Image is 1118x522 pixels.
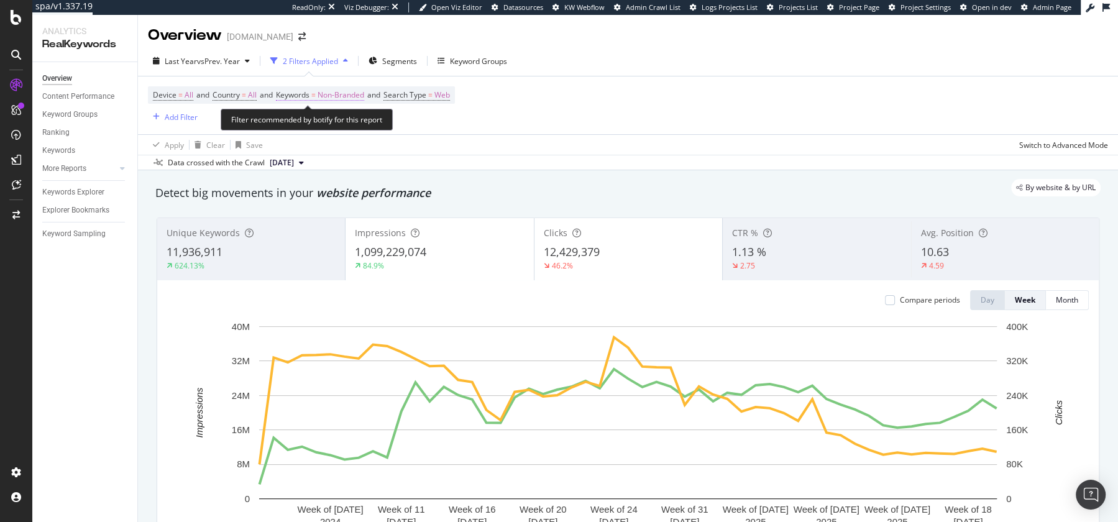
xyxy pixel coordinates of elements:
span: Project Page [839,2,879,12]
a: Admin Page [1021,2,1071,12]
text: Week of [DATE] [864,504,930,515]
text: 160K [1006,424,1028,435]
a: Project Settings [889,2,951,12]
span: vs Prev. Year [197,56,240,66]
a: Project Page [827,2,879,12]
span: Open Viz Editor [431,2,482,12]
button: 2 Filters Applied [265,51,353,71]
span: = [178,89,183,100]
a: Open in dev [960,2,1012,12]
div: Overview [42,72,72,85]
span: 1.13 % [732,244,766,259]
span: Datasources [503,2,543,12]
div: 84.9% [363,260,384,271]
text: 40M [232,321,250,332]
a: Datasources [492,2,543,12]
div: Open Intercom Messenger [1076,480,1106,510]
text: Clicks [1053,400,1064,424]
text: Week of [DATE] [723,504,789,515]
span: Clicks [544,227,567,239]
text: Week of 18 [945,504,992,515]
span: Logs Projects List [702,2,758,12]
div: More Reports [42,162,86,175]
text: Week of 11 [378,504,425,515]
span: CTR % [732,227,758,239]
a: Keywords Explorer [42,186,129,199]
button: Apply [148,135,184,155]
span: and [260,89,273,100]
div: Keywords Explorer [42,186,104,199]
button: Last YearvsPrev. Year [148,51,255,71]
text: 240K [1006,390,1028,401]
a: Keyword Sampling [42,227,129,240]
span: All [248,86,257,104]
button: Switch to Advanced Mode [1014,135,1108,155]
div: Add Filter [165,112,198,122]
span: Country [213,89,240,100]
div: 2.75 [740,260,755,271]
div: Apply [165,140,184,150]
span: Segments [382,56,417,66]
span: = [428,89,433,100]
div: Day [981,295,994,305]
a: Open Viz Editor [419,2,482,12]
text: 16M [232,424,250,435]
span: Impressions [355,227,406,239]
span: 12,429,379 [544,244,600,259]
span: = [311,89,316,100]
a: Projects List [767,2,818,12]
div: Analytics [42,25,127,37]
div: Compare periods [900,295,960,305]
div: Viz Debugger: [344,2,389,12]
a: More Reports [42,162,116,175]
span: Admin Page [1033,2,1071,12]
text: Week of 31 [661,504,708,515]
div: RealKeywords [42,37,127,52]
span: Last Year [165,56,197,66]
span: All [185,86,193,104]
div: Keyword Sampling [42,227,106,240]
div: 624.13% [175,260,204,271]
span: 2025 Sep. 5th [270,157,294,168]
div: Filter recommended by botify for this report [221,109,393,130]
span: 11,936,911 [167,244,222,259]
text: Impressions [194,387,204,437]
span: Avg. Position [921,227,974,239]
text: 0 [245,493,250,504]
span: Device [153,89,176,100]
text: 80K [1006,459,1023,469]
button: Month [1046,290,1089,310]
div: Ranking [42,126,70,139]
span: By website & by URL [1025,184,1096,191]
text: 400K [1006,321,1028,332]
div: 2 Filters Applied [283,56,338,66]
button: [DATE] [265,155,309,170]
span: Project Settings [900,2,951,12]
div: Save [246,140,263,150]
text: Week of 20 [520,504,567,515]
span: Non-Branded [318,86,364,104]
a: Overview [42,72,129,85]
text: 320K [1006,355,1028,366]
div: Switch to Advanced Mode [1019,140,1108,150]
div: Keyword Groups [42,108,98,121]
button: Segments [364,51,422,71]
button: Day [970,290,1005,310]
div: 4.59 [929,260,944,271]
a: Content Performance [42,90,129,103]
div: Explorer Bookmarks [42,204,109,217]
span: Search Type [383,89,426,100]
span: 10.63 [921,244,949,259]
text: 24M [232,390,250,401]
span: and [367,89,380,100]
button: Add Filter [148,109,198,124]
a: Keywords [42,144,129,157]
a: Explorer Bookmarks [42,204,129,217]
div: Data crossed with the Crawl [168,157,265,168]
span: 1,099,229,074 [355,244,426,259]
span: = [242,89,246,100]
text: 0 [1006,493,1011,504]
div: Week [1015,295,1035,305]
div: 46.2% [552,260,573,271]
div: Month [1056,295,1078,305]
